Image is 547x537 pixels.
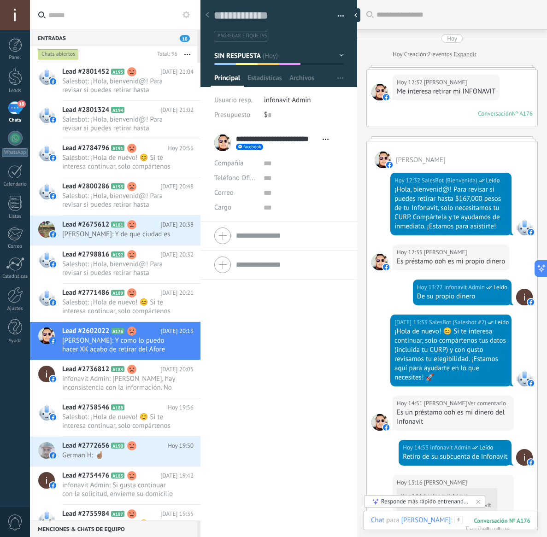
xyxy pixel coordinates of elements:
[214,186,234,200] button: Correo
[168,441,194,450] span: Hoy 19:50
[486,176,500,185] span: Leído
[62,374,176,392] span: infonavit Admin: [PERSON_NAME], hay inconsistencia con la información. No es posible darle seguim...
[30,284,200,321] a: Lead #2771486 A189 [DATE] 20:21 Salesbot: ¡Hola de nuevo! 😊 Si te interesa continuar, solo compár...
[417,292,507,301] div: De su propio dinero
[111,443,124,449] span: A190
[214,74,240,87] span: Principal
[62,153,176,171] span: Salesbot: ¡Hola de nuevo! 😊 Si te interesa continuar, solo compártenos tus datos (incluida tu CUR...
[62,403,109,412] span: Lead #2758546
[62,365,109,374] span: Lead #2736812
[50,193,56,199] img: facebook-sm.svg
[111,290,124,296] span: A189
[394,327,507,382] div: ¡Hola de nuevo! 😊 Si te interesa continuar, solo compártenos tus datos (incluida tu CURP) y con g...
[397,87,495,96] div: Me interesa retirar mi INFONAVIT
[214,200,257,215] div: Cargo
[424,399,467,408] span: Jose Luis Aguilar Espinoza
[394,185,507,231] div: ¡Hola, bienvenid@! Para revisar si puedes retirar hasta $167,000 pesos de tu Infonavit, solo nece...
[516,219,533,235] span: SalesBot
[111,404,124,410] span: A188
[2,274,29,280] div: Estadísticas
[400,492,428,500] div: Hoy 14:53
[214,174,262,182] span: Teléfono Oficina
[247,74,282,87] span: Estadísticas
[371,414,388,431] span: Jose Luis Aguilar Espinoza
[38,49,79,60] div: Chats abiertos
[474,517,530,525] div: 176
[50,155,56,161] img: facebook-sm.svg
[401,516,451,524] div: Jose Luis Aguilar Espinoza
[50,299,56,306] img: facebook-sm.svg
[30,177,200,215] a: Lead #2800286 A193 [DATE] 20:48 Salesbot: ¡Hola, bienvenid@! Para revisar si puedes retirar hasta...
[62,288,109,298] span: Lead #2771486
[62,441,109,450] span: Lead #2772656
[396,156,446,164] span: Jose Luis Aguilar Espinoza
[444,283,485,292] span: infonavit Admin (Sales Office)
[62,298,176,315] span: Salesbot: ¡Hola de nuevo! 😊 Si te interesa continuar, solo compártenos tus datos (incluida tu CUR...
[2,244,29,250] div: Correo
[62,260,176,277] span: Salesbot: ¡Hola, bienvenid@! Para revisar si puedes retirar hasta $167,000 pesos de tu Infonavit,...
[50,78,56,85] img: facebook-sm.svg
[429,318,486,327] span: SalesBot (Salesbot #2)
[2,306,29,312] div: Ajustes
[160,105,194,115] span: [DATE] 21:02
[214,108,257,123] div: Presupuesto
[30,360,200,398] a: Lead #2736812 A183 [DATE] 20:05 infonavit Admin: [PERSON_NAME], hay inconsistencia con la informa...
[2,88,29,94] div: Leads
[62,182,109,191] span: Lead #2800286
[214,204,231,211] span: Cargo
[218,33,267,39] span: #agregar etiquetas
[2,214,29,220] div: Listas
[430,443,471,452] span: infonavit Admin (Sales Office)
[160,471,194,480] span: [DATE] 19:42
[397,78,424,87] div: Hoy 12:32
[62,230,176,239] span: [PERSON_NAME]: Y de que ciudad es
[371,254,388,270] span: Jose Luis Aguilar Espinoza
[30,398,200,436] a: Lead #2758546 A188 Hoy 19:56 Salesbot: ¡Hola de nuevo! 😊 Si te interesa continuar, solo compárten...
[428,50,452,59] span: 2 eventos
[62,192,176,209] span: Salesbot: ¡Hola, bienvenid@! Para revisar si puedes retirar hasta $167,000 pesos de tu Infonavit,...
[403,452,507,461] div: Retiro de su subcuenta de Infonavit
[62,115,176,133] span: Salesbot: ¡Hola, bienvenid@! Para revisar si puedes retirar hasta $167,000 pesos de tu Infonavit,...
[428,492,468,500] span: infonavit Admin
[214,156,257,171] div: Compañía
[214,188,234,197] span: Correo
[528,229,534,235] img: facebook-sm.svg
[264,96,311,105] span: infonavit Admin
[422,176,477,185] span: SalesBot (Bienvenida)
[160,509,194,519] span: [DATE] 19:35
[111,183,124,189] span: A193
[451,516,452,525] span: :
[30,29,197,46] div: Entradas
[214,96,253,105] span: Usuario resp.
[111,251,124,257] span: A192
[30,63,200,100] a: Lead #2801452 A195 [DATE] 21:04 Salesbot: ¡Hola, bienvenid@! Para revisar si puedes retirar hasta...
[62,105,109,115] span: Lead #2801324
[168,144,194,153] span: Hoy 20:56
[50,414,56,420] img: facebook-sm.svg
[371,84,388,100] span: Jose Luis Aguilar Espinoza
[62,509,109,519] span: Lead #2755984
[50,231,56,238] img: facebook-sm.svg
[50,482,56,489] img: facebook-sm.svg
[516,289,533,305] span: infonavit Admin
[424,478,467,487] span: Jose Luis Aguilar Espinoza
[264,108,344,123] div: $
[528,380,534,386] img: facebook-sm.svg
[160,250,194,259] span: [DATE] 20:32
[479,443,493,452] span: Leído
[50,452,56,459] img: facebook-sm.svg
[397,248,424,257] div: Hoy 12:35
[62,220,109,229] span: Lead #2675612
[160,220,194,229] span: [DATE] 20:38
[111,473,124,479] span: A185
[447,34,457,43] div: Hoy
[375,152,391,168] span: Jose Luis Aguilar Espinoza
[383,264,389,270] img: facebook-sm.svg
[160,67,194,76] span: [DATE] 21:04
[168,403,194,412] span: Hoy 19:56
[214,171,257,186] button: Teléfono Oficina
[153,50,177,59] div: Total: 96
[30,437,200,466] a: Lead #2772656 A190 Hoy 19:50 German H: ☝🏽
[243,145,261,149] span: facebook
[214,93,257,108] div: Usuario resp.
